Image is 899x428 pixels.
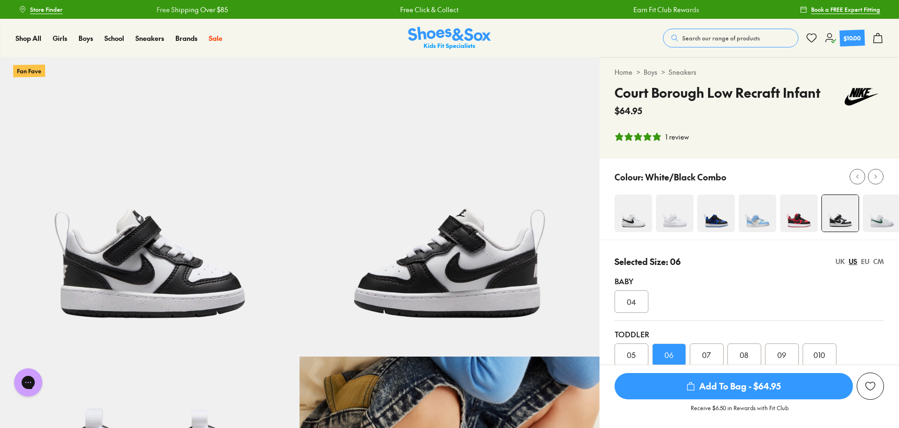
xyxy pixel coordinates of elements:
a: Earn Fit Club Rewards [631,5,696,15]
div: US [849,257,857,266]
img: 4-454363_1 [656,195,694,232]
a: Sneakers [669,67,696,77]
div: UK [836,257,845,266]
span: 010 [813,349,825,360]
iframe: Gorgias live chat messenger [9,365,47,400]
img: SNS_Logo_Responsive.svg [408,27,491,50]
span: $64.95 [615,104,642,117]
img: 4-552059_1 [822,195,859,232]
img: Vendor logo [839,83,884,111]
button: Search our range of products [663,29,798,47]
a: Shop All [16,33,41,43]
button: 5 stars, 1 ratings [615,132,689,142]
h4: Court Borough Low Recraft Infant [615,83,820,102]
a: Book a FREE Expert Fitting [800,1,880,18]
a: School [104,33,124,43]
img: 5-552060_1 [300,57,599,357]
a: Home [615,67,632,77]
a: Free Click & Collect [397,5,456,15]
div: EU [861,257,869,266]
img: 4-454357_1 [615,195,652,232]
div: CM [873,257,884,266]
a: Free Shipping Over $85 [154,5,225,15]
a: Boys [644,67,657,77]
p: Fan Fave [13,64,45,77]
span: Book a FREE Expert Fitting [811,5,880,14]
span: 04 [627,296,636,307]
div: Toddler [615,328,884,340]
a: Brands [175,33,197,43]
p: White/Black Combo [645,171,726,183]
a: $10.00 [825,30,865,46]
p: Colour: [615,171,643,183]
span: 06 [664,349,673,360]
button: Add to wishlist [857,373,884,400]
span: Store Finder [30,5,63,14]
a: Girls [53,33,67,43]
div: > > [615,67,884,77]
p: Receive $6.50 in Rewards with Fit Club [691,404,789,420]
img: 4-501990_1 [697,195,735,232]
div: $10.00 [844,33,861,42]
div: Baby [615,275,884,287]
a: Sale [209,33,222,43]
button: Add To Bag - $64.95 [615,373,853,400]
span: 09 [777,349,786,360]
img: 4-501996_1 [780,195,818,232]
a: Store Finder [19,1,63,18]
a: Sneakers [135,33,164,43]
a: Boys [79,33,93,43]
div: 1 review [665,132,689,142]
img: 4-537485_1 [739,195,776,232]
span: 05 [627,349,636,360]
span: Search our range of products [682,34,760,42]
span: 07 [702,349,711,360]
p: Selected Size: 06 [615,255,681,268]
span: 08 [740,349,749,360]
a: Shoes & Sox [408,27,491,50]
